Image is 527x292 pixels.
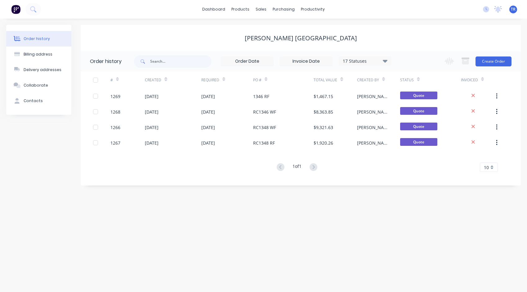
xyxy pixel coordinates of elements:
button: Order history [6,31,71,47]
div: 1269 [110,93,120,100]
div: RC1348 RF [253,140,275,146]
div: Created [145,71,201,88]
div: 1268 [110,109,120,115]
input: Search... [150,55,212,68]
div: sales [252,5,270,14]
div: Invoiced [461,77,478,83]
div: Status [400,77,414,83]
button: Contacts [6,93,71,109]
div: Required [201,71,253,88]
div: RC1348 WF [253,124,276,131]
img: Factory [11,5,20,14]
div: [DATE] [201,124,215,131]
div: $9,321.63 [314,124,333,131]
a: dashboard [199,5,228,14]
div: Collaborate [24,83,48,88]
span: Quote [400,107,437,115]
div: Invoiced [461,71,496,88]
div: Total Value [314,77,337,83]
div: RC1346 WF [253,109,276,115]
div: products [228,5,252,14]
input: Invoice Date [280,57,332,66]
div: Contacts [24,98,43,104]
div: # [110,71,145,88]
span: Quote [400,138,437,146]
div: [DATE] [201,140,215,146]
button: Collaborate [6,78,71,93]
button: Delivery addresses [6,62,71,78]
span: Quote [400,123,437,130]
div: 17 Statuses [339,58,391,65]
div: PO # [253,77,261,83]
div: Total Value [314,71,357,88]
div: [PERSON_NAME] [357,109,388,115]
div: [DATE] [145,124,159,131]
div: 1346 RF [253,93,269,100]
div: Billing address [24,52,52,57]
input: Order Date [221,57,273,66]
div: $1,467.15 [314,93,333,100]
div: Created By [357,71,400,88]
div: $8,363.85 [314,109,333,115]
div: [DATE] [145,109,159,115]
div: 1 of 1 [293,163,301,172]
div: [DATE] [201,109,215,115]
div: Status [400,71,461,88]
div: [PERSON_NAME] [GEOGRAPHIC_DATA] [245,34,357,42]
div: productivity [298,5,328,14]
div: [DATE] [145,93,159,100]
div: $1,920.26 [314,140,333,146]
div: Delivery addresses [24,67,61,73]
div: Order history [24,36,50,42]
div: 1267 [110,140,120,146]
div: [DATE] [201,93,215,100]
span: TR [511,7,516,12]
div: Required [201,77,219,83]
div: purchasing [270,5,298,14]
span: Quote [400,92,437,99]
div: Order history [90,58,122,65]
button: Billing address [6,47,71,62]
div: [PERSON_NAME] [357,140,388,146]
button: Create Order [476,56,511,66]
div: [PERSON_NAME] [357,124,388,131]
div: # [110,77,113,83]
div: [PERSON_NAME] [357,93,388,100]
div: Created [145,77,161,83]
div: 1266 [110,124,120,131]
div: [DATE] [145,140,159,146]
div: Created By [357,77,379,83]
span: 10 [484,164,489,171]
div: PO # [253,71,314,88]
